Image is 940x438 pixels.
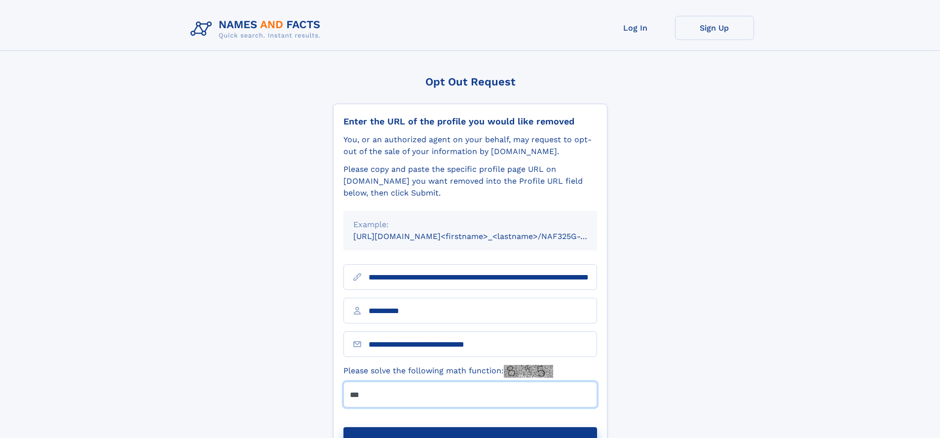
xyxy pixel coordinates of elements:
[353,232,616,241] small: [URL][DOMAIN_NAME]<firstname>_<lastname>/NAF325G-xxxxxxxx
[343,365,553,378] label: Please solve the following math function:
[343,116,597,127] div: Enter the URL of the profile you would like removed
[596,16,675,40] a: Log In
[343,134,597,158] div: You, or an authorized agent on your behalf, may request to opt-out of the sale of your informatio...
[343,163,597,199] div: Please copy and paste the specific profile page URL on [DOMAIN_NAME] you want removed into the Pr...
[333,76,607,88] div: Opt Out Request
[675,16,754,40] a: Sign Up
[187,16,329,42] img: Logo Names and Facts
[353,219,587,231] div: Example:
